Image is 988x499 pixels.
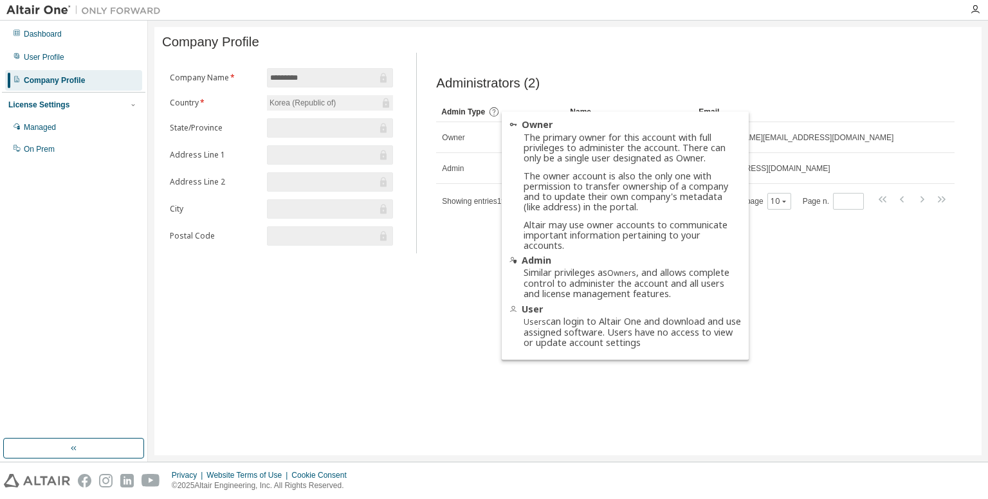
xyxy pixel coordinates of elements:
p: © 2025 Altair Engineering, Inc. All Rights Reserved. [172,480,354,491]
div: Korea (Republic of) [268,96,338,110]
img: youtube.svg [142,474,160,487]
img: linkedin.svg [120,474,134,487]
em: Owners [607,268,636,278]
div: User [509,304,741,314]
span: [PERSON_NAME][EMAIL_ADDRESS][DOMAIN_NAME] [699,132,893,143]
div: Company Profile [24,75,85,86]
label: Company Name [170,73,259,83]
div: can login to Altair One and download and use assigned software. Users have no access to view or u... [524,316,741,348]
label: State/Province [170,123,259,133]
div: Similar privileges as , and allows complete control to administer the account and all users and l... [524,268,741,299]
button: 10 [771,196,788,206]
em: Users [524,316,546,327]
label: Country [170,98,259,108]
img: instagram.svg [99,474,113,487]
div: Dashboard [24,29,62,39]
label: Postal Code [170,231,259,241]
img: Altair One [6,4,167,17]
span: Admin [442,163,464,174]
span: Administrators (2) [436,76,540,91]
div: Korea (Republic of) [267,95,393,111]
label: Address Line 1 [170,150,259,160]
span: Items per page [712,193,791,210]
div: Name [570,102,688,122]
div: Admin [509,255,741,265]
label: City [170,204,259,214]
img: facebook.svg [78,474,91,487]
div: License Settings [8,100,69,110]
span: Showing entries 1 through 2 of 2 [442,197,542,206]
span: Page n. [803,193,864,210]
span: Company Profile [162,35,259,50]
div: On Prem [24,144,55,154]
div: Cookie Consent [291,470,354,480]
span: Admin Type [441,107,485,116]
label: Address Line 2 [170,177,259,187]
div: Email [699,102,919,122]
div: User Profile [24,52,64,62]
img: altair_logo.svg [4,474,70,487]
div: Managed [24,122,56,132]
div: The primary owner for this account with full privileges to administer the account. There can only... [524,132,741,250]
div: Website Terms of Use [206,470,291,480]
span: Owner [442,132,464,143]
div: Privacy [172,470,206,480]
span: [EMAIL_ADDRESS][DOMAIN_NAME] [699,163,830,174]
div: Owner [509,120,741,130]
